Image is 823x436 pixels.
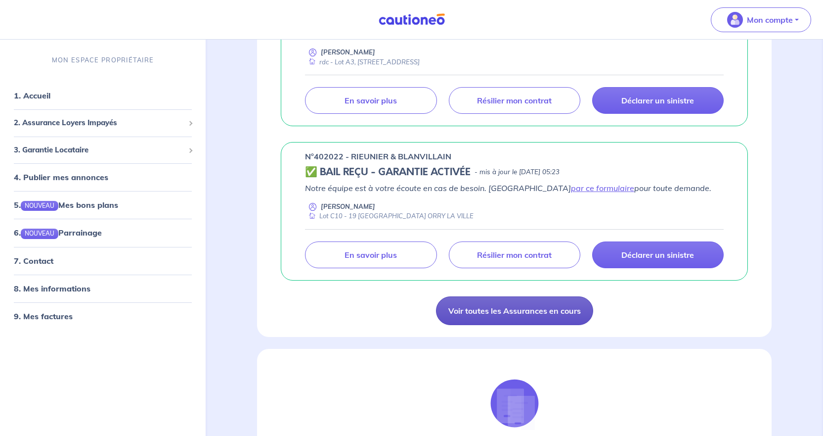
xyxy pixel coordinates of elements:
[477,96,552,105] p: Résilier mon contrat
[305,166,471,178] h5: ✅ BAIL REÇU - GARANTIE ACTIVÉE
[14,256,53,266] a: 7. Contact
[52,55,154,65] p: MON ESPACE PROPRIÉTAIRE
[321,48,375,57] p: [PERSON_NAME]
[14,284,90,293] a: 8. Mes informations
[345,96,397,105] p: En savoir plus
[4,141,202,160] div: 3. Garantie Locataire
[14,91,50,100] a: 1. Accueil
[375,13,449,26] img: Cautioneo
[4,223,202,242] div: 6.NOUVEAUParrainage
[4,113,202,133] div: 2. Assurance Loyers Impayés
[592,242,724,268] a: Déclarer un sinistre
[4,279,202,298] div: 8. Mes informations
[14,117,184,129] span: 2. Assurance Loyers Impayés
[14,145,184,156] span: 3. Garantie Locataire
[305,57,420,67] div: rdc - Lot A3, [STREET_ADDRESS]
[305,87,436,114] a: En savoir plus
[4,306,202,326] div: 9. Mes factures
[449,87,580,114] a: Résilier mon contrat
[4,167,202,187] div: 4. Publier mes annonces
[488,377,541,430] img: justif-loupe
[449,242,580,268] a: Résilier mon contrat
[477,250,552,260] p: Résilier mon contrat
[345,250,397,260] p: En savoir plus
[4,195,202,215] div: 5.NOUVEAUMes bons plans
[305,166,724,178] div: state: CONTRACT-VALIDATED, Context: ,MAYBE-CERTIFICATE,,LESSOR-DOCUMENTS,IS-ODEALIM
[747,14,793,26] p: Mon compte
[436,296,593,325] a: Voir toutes les Assurances en cours
[711,7,811,32] button: illu_account_valid_menu.svgMon compte
[592,87,724,114] a: Déclarer un sinistre
[475,167,560,177] p: - mis à jour le [DATE] 05:23
[727,12,743,28] img: illu_account_valid_menu.svg
[4,86,202,105] div: 1. Accueil
[305,150,451,162] p: n°402022 - RIEUNIER & BLANVILLAIN
[321,202,375,211] p: [PERSON_NAME]
[14,311,73,321] a: 9. Mes factures
[305,242,436,268] a: En savoir plus
[14,200,118,210] a: 5.NOUVEAUMes bons plans
[305,211,474,221] div: Lot C10 - 19 [GEOGRAPHIC_DATA] ORRY LA VILLE
[305,182,724,194] p: Notre équipe est à votre écoute en cas de besoin. [GEOGRAPHIC_DATA] pour toute demande.
[14,172,108,182] a: 4. Publier mes annonces
[571,183,634,193] a: par ce formulaire
[621,250,694,260] p: Déclarer un sinistre
[4,251,202,271] div: 7. Contact
[621,96,694,105] p: Déclarer un sinistre
[14,228,102,238] a: 6.NOUVEAUParrainage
